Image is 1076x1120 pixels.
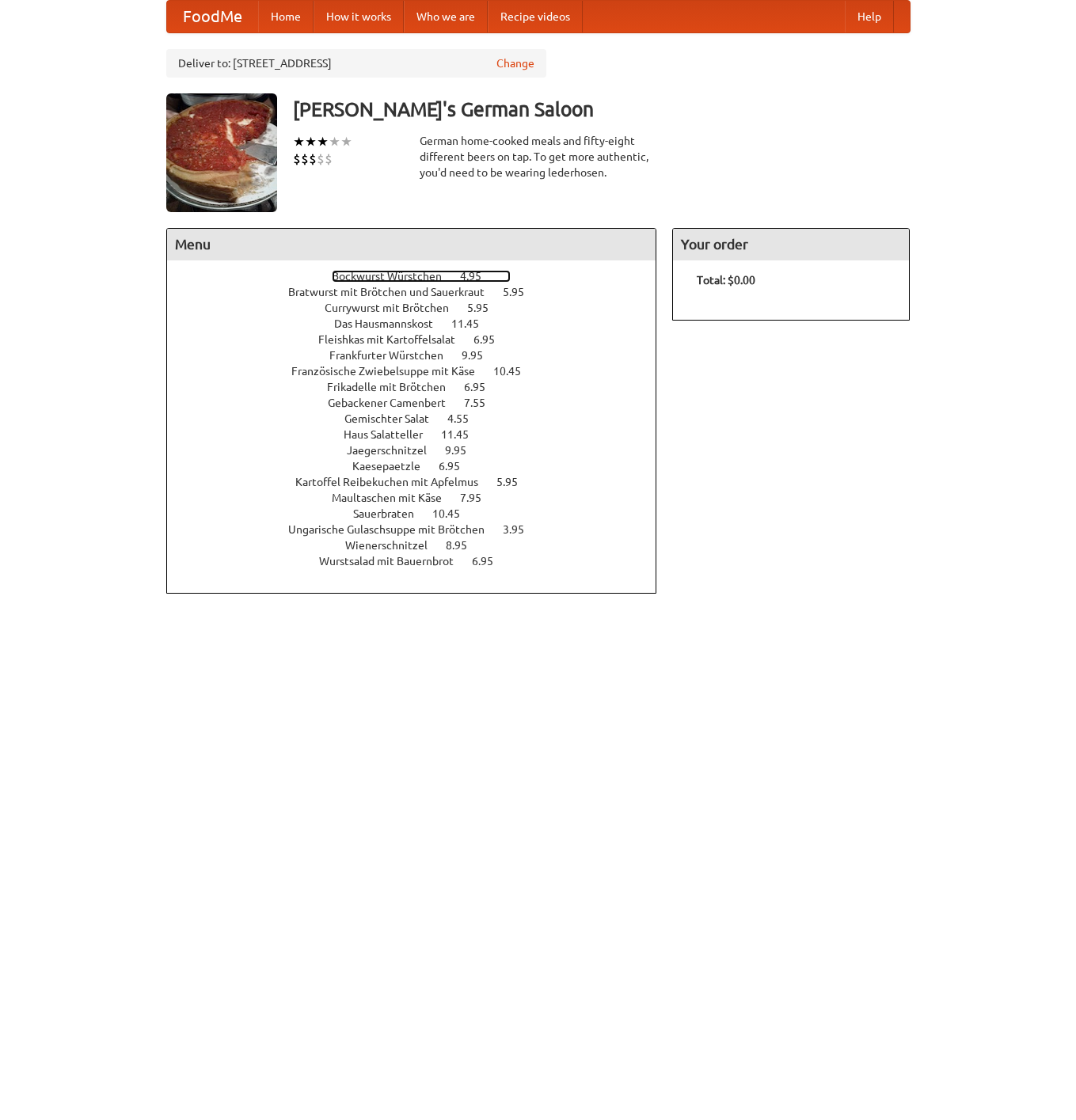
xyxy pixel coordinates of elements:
a: Frankfurter Würstchen 9.95 [329,349,512,362]
li: $ [309,150,317,168]
a: Currywurst mit Brötchen 5.95 [325,302,518,314]
a: Das Hausmannskost 11.45 [334,317,508,330]
a: Sauerbraten 10.45 [353,507,489,520]
a: Jaegerschnitzel 9.95 [347,444,496,457]
span: 5.95 [503,286,540,298]
h4: Your order [673,229,909,260]
span: Fleishkas mit Kartoffelsalat [318,333,471,346]
a: How it works [314,1,404,32]
a: Home [258,1,314,32]
span: Kartoffel Reibekuchen mit Apfelmus [295,476,494,488]
span: 6.95 [473,333,511,346]
li: ★ [293,133,305,150]
li: ★ [340,133,352,150]
span: 4.55 [447,412,485,425]
span: 6.95 [439,460,476,473]
span: Bratwurst mit Brötchen und Sauerkraut [288,286,500,298]
span: 5.95 [496,476,534,488]
span: Frikadelle mit Brötchen [327,381,462,393]
a: Wurstsalad mit Bauernbrot 6.95 [319,555,523,568]
a: Kaesepaetzle 6.95 [352,460,489,473]
a: Bratwurst mit Brötchen und Sauerkraut 5.95 [288,286,553,298]
span: Bockwurst Würstchen [332,270,458,283]
span: Currywurst mit Brötchen [325,302,465,314]
a: Change [496,55,534,71]
li: ★ [305,133,317,150]
li: $ [301,150,309,168]
span: Gemischter Salat [344,412,445,425]
div: Deliver to: [STREET_ADDRESS] [166,49,546,78]
li: $ [293,150,301,168]
span: Haus Salatteller [344,428,439,441]
span: Kaesepaetzle [352,460,436,473]
span: 3.95 [503,523,540,536]
a: Gebackener Camenbert 7.55 [328,397,515,409]
span: 6.95 [472,555,509,568]
span: 10.45 [493,365,537,378]
a: Bockwurst Würstchen 4.95 [332,270,511,283]
span: Französische Zwiebelsuppe mit Käse [291,365,491,378]
span: Wienerschnitzel [345,539,443,552]
a: Frikadelle mit Brötchen 6.95 [327,381,515,393]
a: Who we are [404,1,488,32]
span: 11.45 [441,428,485,441]
div: German home-cooked meals and fifty-eight different beers on tap. To get more authentic, you'd nee... [420,133,657,180]
a: Fleishkas mit Kartoffelsalat 6.95 [318,333,524,346]
span: Sauerbraten [353,507,430,520]
a: Maultaschen mit Käse 7.95 [332,492,511,504]
img: angular.jpg [166,93,277,212]
span: Frankfurter Würstchen [329,349,459,362]
span: 6.95 [464,381,501,393]
span: 7.95 [460,492,497,504]
a: Help [845,1,894,32]
span: 9.95 [445,444,482,457]
h3: [PERSON_NAME]'s German Saloon [293,93,911,125]
a: Kartoffel Reibekuchen mit Apfelmus 5.95 [295,476,547,488]
a: Recipe videos [488,1,583,32]
a: Wienerschnitzel 8.95 [345,539,496,552]
span: 11.45 [451,317,495,330]
li: ★ [329,133,340,150]
li: $ [325,150,333,168]
li: ★ [317,133,329,150]
span: Jaegerschnitzel [347,444,443,457]
span: Wurstsalad mit Bauernbrot [319,555,470,568]
a: Ungarische Gulaschsuppe mit Brötchen 3.95 [288,523,553,536]
a: FoodMe [167,1,258,32]
span: Gebackener Camenbert [328,397,462,409]
span: 8.95 [446,539,483,552]
span: 10.45 [432,507,476,520]
span: 9.95 [462,349,499,362]
li: $ [317,150,325,168]
span: 4.95 [460,270,497,283]
b: Total: $0.00 [697,274,755,287]
h4: Menu [167,229,656,260]
a: Gemischter Salat 4.55 [344,412,498,425]
a: Haus Salatteller 11.45 [344,428,498,441]
span: 7.55 [464,397,501,409]
span: Ungarische Gulaschsuppe mit Brötchen [288,523,500,536]
span: Das Hausmannskost [334,317,449,330]
span: 5.95 [467,302,504,314]
a: Französische Zwiebelsuppe mit Käse 10.45 [291,365,550,378]
span: Maultaschen mit Käse [332,492,458,504]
